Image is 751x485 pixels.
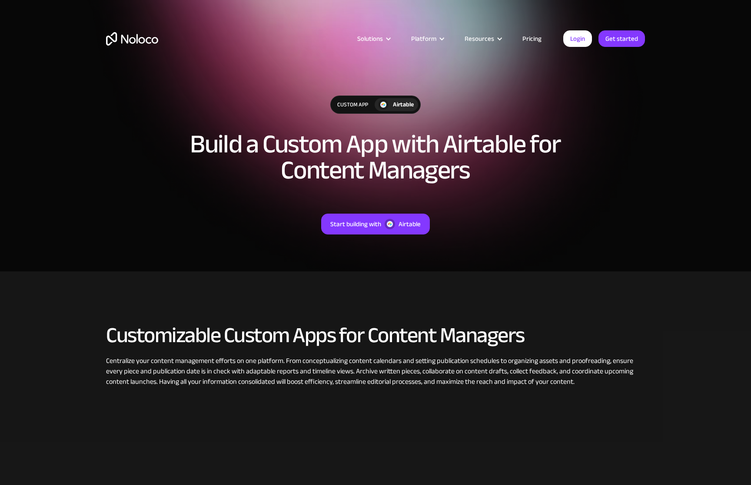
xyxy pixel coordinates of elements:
div: Solutions [346,33,400,44]
div: Platform [411,33,436,44]
div: Centralize your content management efforts on one platform. From conceptualizing content calendar... [106,356,645,387]
a: Get started [598,30,645,47]
a: Login [563,30,592,47]
h1: Build a Custom App with Airtable for Content Managers [180,131,571,183]
a: Pricing [512,33,552,44]
div: Resources [454,33,512,44]
div: Resources [465,33,494,44]
div: Custom App [331,96,375,113]
div: Start building with [330,218,381,230]
a: Start building withAirtable [321,214,430,234]
div: Airtable [399,218,421,230]
div: Solutions [357,33,383,44]
a: home [106,32,158,46]
div: Platform [400,33,454,44]
h2: Customizable Custom Apps for Content Managers [106,323,645,347]
div: Airtable [393,100,414,109]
